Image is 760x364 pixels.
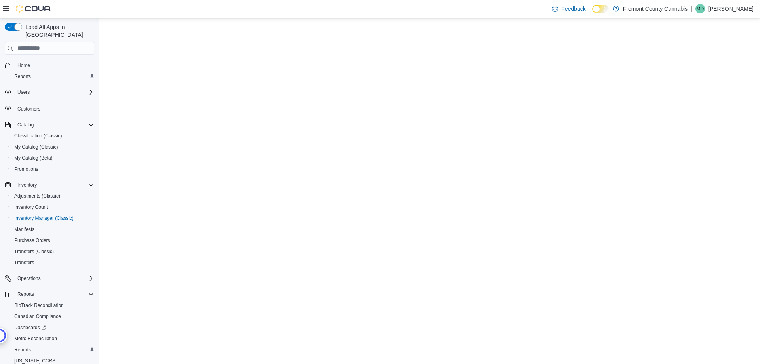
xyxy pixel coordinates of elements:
span: Users [14,88,94,97]
span: BioTrack Reconciliation [11,301,94,310]
button: Transfers [8,257,97,268]
div: Megan Dame [695,4,705,13]
button: Reports [8,71,97,82]
span: Reports [11,72,94,81]
a: Classification (Classic) [11,131,65,141]
span: Catalog [17,122,34,128]
span: Classification (Classic) [11,131,94,141]
span: Inventory Manager (Classic) [14,215,74,221]
span: Adjustments (Classic) [14,193,60,199]
span: Manifests [11,225,94,234]
span: Home [14,60,94,70]
a: Feedback [549,1,589,17]
button: Metrc Reconciliation [8,333,97,344]
span: Dashboards [11,323,94,332]
a: My Catalog (Classic) [11,142,61,152]
span: Inventory Count [14,204,48,210]
a: My Catalog (Beta) [11,153,56,163]
a: Dashboards [11,323,49,332]
span: Promotions [14,166,38,172]
span: My Catalog (Classic) [14,144,58,150]
span: Metrc Reconciliation [14,335,57,342]
a: Dashboards [8,322,97,333]
span: Catalog [14,120,94,130]
span: Purchase Orders [14,237,50,244]
button: My Catalog (Classic) [8,141,97,152]
a: Reports [11,345,34,354]
a: Canadian Compliance [11,312,64,321]
a: Transfers (Classic) [11,247,57,256]
a: Adjustments (Classic) [11,191,63,201]
a: Manifests [11,225,38,234]
span: Inventory Count [11,202,94,212]
button: BioTrack Reconciliation [8,300,97,311]
a: Metrc Reconciliation [11,334,60,343]
span: Transfers [11,258,94,267]
span: Home [17,62,30,69]
a: Inventory Manager (Classic) [11,213,77,223]
span: Promotions [11,164,94,174]
button: Inventory [14,180,40,190]
span: Load All Apps in [GEOGRAPHIC_DATA] [22,23,94,39]
span: Operations [14,274,94,283]
a: Purchase Orders [11,236,53,245]
span: Feedback [561,5,585,13]
span: Transfers [14,259,34,266]
span: Canadian Compliance [11,312,94,321]
span: Inventory [14,180,94,190]
span: My Catalog (Beta) [14,155,53,161]
span: Reports [11,345,94,354]
button: Inventory Count [8,202,97,213]
button: Transfers (Classic) [8,246,97,257]
span: Reports [14,347,31,353]
button: Promotions [8,164,97,175]
button: Reports [8,344,97,355]
span: Metrc Reconciliation [11,334,94,343]
span: Transfers (Classic) [14,248,54,255]
p: Fremont County Cannabis [623,4,688,13]
button: Catalog [14,120,37,130]
button: Manifests [8,224,97,235]
button: Operations [14,274,44,283]
span: Inventory [17,182,37,188]
span: Purchase Orders [11,236,94,245]
a: Customers [14,104,44,114]
span: Users [17,89,30,95]
span: Inventory Manager (Classic) [11,213,94,223]
button: Inventory Manager (Classic) [8,213,97,224]
button: Inventory [2,179,97,191]
button: Operations [2,273,97,284]
button: Catalog [2,119,97,130]
span: Reports [14,290,94,299]
button: My Catalog (Beta) [8,152,97,164]
span: Transfers (Classic) [11,247,94,256]
button: Adjustments (Classic) [8,191,97,202]
button: Reports [14,290,37,299]
span: Adjustments (Classic) [11,191,94,201]
a: Reports [11,72,34,81]
img: Cova [16,5,51,13]
span: My Catalog (Classic) [11,142,94,152]
span: My Catalog (Beta) [11,153,94,163]
a: Promotions [11,164,42,174]
p: | [691,4,692,13]
span: Dashboards [14,324,46,331]
a: Home [14,61,33,70]
span: Customers [14,103,94,113]
button: Customers [2,103,97,114]
button: Reports [2,289,97,300]
button: Users [14,88,33,97]
span: Manifests [14,226,34,233]
a: Inventory Count [11,202,51,212]
span: Classification (Classic) [14,133,62,139]
p: [PERSON_NAME] [708,4,754,13]
span: MD [697,4,704,13]
span: [US_STATE] CCRS [14,358,55,364]
button: Users [2,87,97,98]
button: Canadian Compliance [8,311,97,322]
button: Purchase Orders [8,235,97,246]
a: Transfers [11,258,37,267]
input: Dark Mode [592,5,609,13]
span: Reports [14,73,31,80]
